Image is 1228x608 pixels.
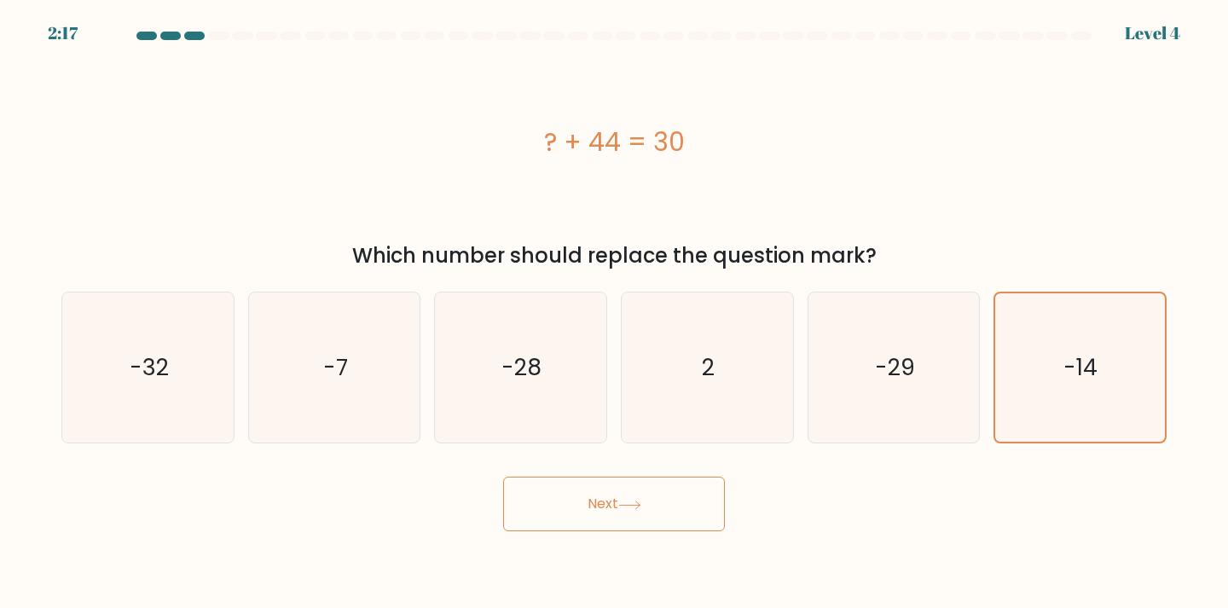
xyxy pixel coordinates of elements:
text: 2 [703,351,715,383]
text: -32 [130,351,169,383]
text: -29 [875,351,915,383]
div: 2:17 [48,20,78,46]
div: ? + 44 = 30 [61,123,1167,161]
text: -28 [502,351,542,383]
button: Next [503,477,725,531]
div: Which number should replace the question mark? [72,240,1156,271]
text: -14 [1065,352,1098,383]
text: -7 [323,351,348,383]
div: Level 4 [1125,20,1180,46]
